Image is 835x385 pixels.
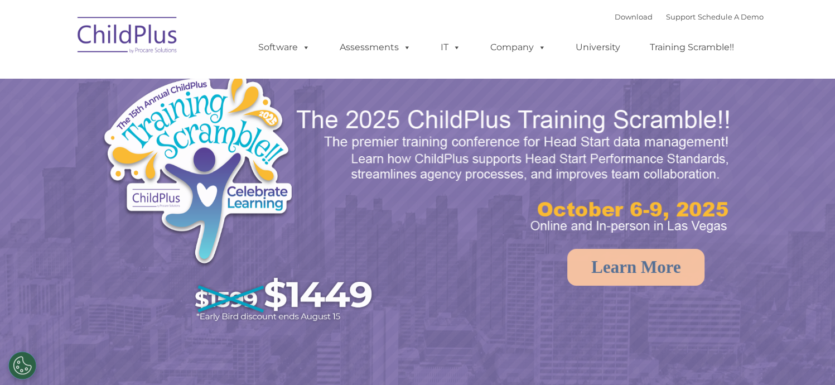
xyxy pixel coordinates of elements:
[615,12,764,21] font: |
[639,36,745,59] a: Training Scramble!!
[666,12,696,21] a: Support
[564,36,631,59] a: University
[72,9,184,65] img: ChildPlus by Procare Solutions
[429,36,472,59] a: IT
[8,352,36,379] button: Cookies Settings
[698,12,764,21] a: Schedule A Demo
[479,36,557,59] a: Company
[567,249,704,286] a: Learn More
[615,12,653,21] a: Download
[329,36,422,59] a: Assessments
[247,36,321,59] a: Software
